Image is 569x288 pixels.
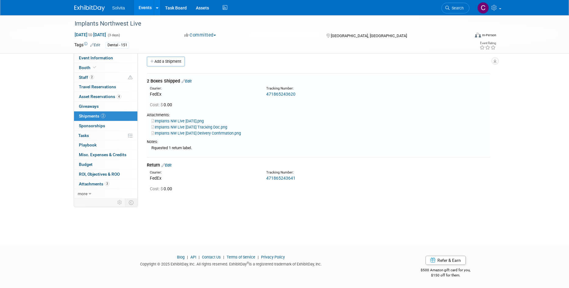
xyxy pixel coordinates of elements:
[79,181,109,186] span: Attachments
[150,86,257,91] div: Courier:
[266,86,403,91] div: Tracking Number:
[79,84,116,89] span: Travel Reservations
[150,170,257,175] div: Courier:
[266,170,403,175] div: Tracking Number:
[150,91,257,97] div: FedEx
[74,92,137,101] a: Asset Reservations4
[433,32,496,41] div: Event Format
[266,92,295,97] a: 471865243620
[397,273,495,278] div: $150 off for them.
[74,189,137,198] a: more
[101,114,105,118] span: 2
[78,191,87,196] span: more
[74,179,137,189] a: Attachments3
[74,73,137,82] a: Staff2
[90,43,100,47] a: Edit
[147,139,490,145] div: Notes:
[79,65,97,70] span: Booth
[150,175,257,181] div: FedEx
[147,145,490,151] div: Rquested 1 return label.
[202,255,221,259] a: Contact Us
[79,162,93,167] span: Budget
[441,3,469,13] a: Search
[397,264,495,278] div: $500 Amazon gift card for you,
[74,5,105,11] img: ExhibitDay
[74,53,137,63] a: Event Information
[477,2,489,14] img: Cindy Miller
[78,133,89,138] span: Tasks
[90,75,94,79] span: 2
[147,78,490,84] div: 2 Boxes Shipped
[74,131,137,140] a: Tasks
[74,121,137,131] a: Sponsorships
[79,152,126,157] span: Misc. Expenses & Credits
[247,261,249,265] sup: ®
[74,111,137,121] a: Shipments2
[106,42,129,48] div: Dental - 151
[151,125,227,129] a: Implants NW Live [DATE] Tracking Doc.png
[93,66,96,69] i: Booth reservation complete
[115,198,125,206] td: Personalize Event Tab Strip
[147,162,490,168] div: Return
[79,75,94,80] span: Staff
[450,6,464,10] span: Search
[74,150,137,160] a: Misc. Expenses & Credits
[150,102,164,107] span: Cost: $
[79,142,97,147] span: Playbook
[150,186,164,191] span: Cost: $
[150,186,175,191] span: 0.00
[151,119,204,123] a: Implants NW Live [DATE].png
[150,102,175,107] span: 0.00
[107,33,120,37] span: (3 days)
[197,255,201,259] span: |
[479,42,496,45] div: Event Rating
[74,140,137,150] a: Playbook
[74,102,137,111] a: Giveaways
[74,63,137,72] a: Booth
[125,198,138,206] td: Toggle Event Tabs
[79,104,99,109] span: Giveaways
[117,94,121,99] span: 4
[182,32,218,38] button: Committed
[105,181,109,186] span: 3
[74,82,137,92] a: Travel Reservations
[161,163,171,167] a: Edit
[79,114,105,118] span: Shipments
[74,160,137,169] a: Budget
[87,32,93,37] span: to
[74,32,106,37] span: [DATE] [DATE]
[186,255,189,259] span: |
[190,255,196,259] a: API
[331,33,407,38] span: [GEOGRAPHIC_DATA], [GEOGRAPHIC_DATA]
[482,33,496,37] div: In-Person
[79,172,120,177] span: ROI, Objectives & ROO
[79,94,121,99] span: Asset Reservations
[426,256,466,265] a: Refer & Earn
[222,255,226,259] span: |
[261,255,285,259] a: Privacy Policy
[72,18,460,29] div: Implants Northwest Live
[475,33,481,37] img: Format-Inperson.png
[182,79,192,83] a: Edit
[256,255,260,259] span: |
[79,55,113,60] span: Event Information
[74,170,137,179] a: ROI, Objectives & ROO
[266,176,295,181] a: 471865243641
[74,42,100,49] td: Tags
[147,112,490,118] div: Attachments:
[151,131,241,135] a: Implants NW Live [DATE] Delivery Confirmation.png
[147,57,185,66] a: Add a Shipment
[112,5,125,10] span: Solvita
[79,123,105,128] span: Sponsorships
[128,75,133,80] span: Potential Scheduling Conflict -- at least one attendee is tagged in another overlapping event.
[74,260,387,267] div: Copyright © 2025 ExhibitDay, Inc. All rights reserved. ExhibitDay is a registered trademark of Ex...
[227,255,255,259] a: Terms of Service
[177,255,185,259] a: Blog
